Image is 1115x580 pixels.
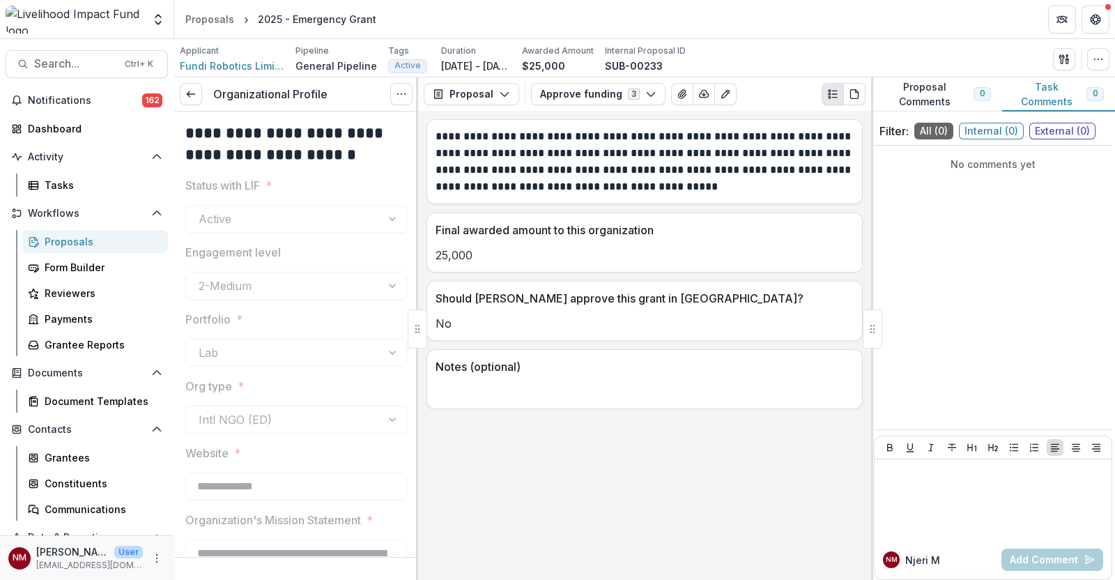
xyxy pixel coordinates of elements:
[436,222,848,238] p: Final awarded amount to this organization
[36,544,109,559] p: [PERSON_NAME]
[45,450,157,465] div: Grantees
[28,95,142,107] span: Notifications
[980,89,985,98] span: 0
[45,476,157,491] div: Constituents
[985,439,1001,456] button: Heading 2
[28,367,146,379] span: Documents
[45,502,157,517] div: Communications
[843,83,866,105] button: PDF view
[13,554,26,563] div: Njeri Muthuri
[122,56,156,72] div: Ctrl + K
[45,394,157,409] div: Document Templates
[6,6,143,33] img: Livelihood Impact Fund logo
[142,93,162,107] span: 162
[436,315,854,332] p: No
[45,260,157,275] div: Form Builder
[6,50,168,78] button: Search...
[923,439,939,456] button: Italicize
[1082,6,1109,33] button: Get Help
[6,146,168,168] button: Open Activity
[436,358,848,375] p: Notes (optional)
[1006,439,1022,456] button: Bullet List
[45,286,157,300] div: Reviewers
[22,498,168,521] a: Communications
[959,123,1024,139] span: Internal ( 0 )
[388,45,409,57] p: Tags
[436,247,854,264] p: 25,000
[28,151,146,163] span: Activity
[180,45,219,57] p: Applicant
[45,337,157,352] div: Grantee Reports
[6,526,168,549] button: Open Data & Reporting
[45,312,157,326] div: Payments
[180,59,284,73] a: Fundi Robotics Limited
[28,532,146,544] span: Data & Reporting
[22,307,168,330] a: Payments
[871,77,1002,112] button: Proposal Comments
[22,256,168,279] a: Form Builder
[295,45,329,57] p: Pipeline
[905,553,940,567] p: Njeri M
[436,290,848,307] p: Should [PERSON_NAME] approve this grant in [GEOGRAPHIC_DATA]?
[36,559,143,572] p: [EMAIL_ADDRESS][DOMAIN_NAME]
[22,174,168,197] a: Tasks
[1048,6,1076,33] button: Partners
[886,556,898,563] div: Njeri Muthuri
[1002,77,1115,112] button: Task Comments
[441,45,476,57] p: Duration
[822,83,844,105] button: Plaintext view
[180,9,382,29] nav: breadcrumb
[1068,439,1084,456] button: Align Center
[6,117,168,140] a: Dashboard
[879,123,909,139] p: Filter:
[28,424,146,436] span: Contacts
[879,157,1107,171] p: No comments yet
[6,202,168,224] button: Open Workflows
[424,83,519,105] button: Proposal
[6,89,168,112] button: Notifications162
[671,83,693,105] button: View Attached Files
[114,546,143,558] p: User
[902,439,918,456] button: Underline
[148,6,168,33] button: Open entity switcher
[914,123,953,139] span: All ( 0 )
[1001,549,1103,571] button: Add Comment
[22,446,168,469] a: Grantees
[522,59,565,73] p: $25,000
[714,83,737,105] button: Edit as form
[34,57,116,70] span: Search...
[944,439,960,456] button: Strike
[28,121,157,136] div: Dashboard
[45,178,157,192] div: Tasks
[605,45,686,57] p: Internal Proposal ID
[22,390,168,413] a: Document Templates
[531,83,666,105] button: Approve funding3
[295,59,377,73] p: General Pipeline
[6,362,168,384] button: Open Documents
[22,230,168,253] a: Proposals
[258,12,376,26] div: 2025 - Emergency Grant
[22,472,168,495] a: Constituents
[522,45,594,57] p: Awarded Amount
[882,439,898,456] button: Bold
[22,333,168,356] a: Grantee Reports
[45,234,157,249] div: Proposals
[185,12,234,26] div: Proposals
[964,439,981,456] button: Heading 1
[441,59,511,73] p: [DATE] - [DATE]
[148,550,165,567] button: More
[1026,439,1043,456] button: Ordered List
[1029,123,1095,139] span: External ( 0 )
[1093,89,1098,98] span: 0
[180,9,240,29] a: Proposals
[1047,439,1063,456] button: Align Left
[1088,439,1105,456] button: Align Right
[22,282,168,305] a: Reviewers
[394,61,421,70] span: Active
[605,59,663,73] p: SUB-00233
[28,208,146,220] span: Workflows
[6,418,168,441] button: Open Contacts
